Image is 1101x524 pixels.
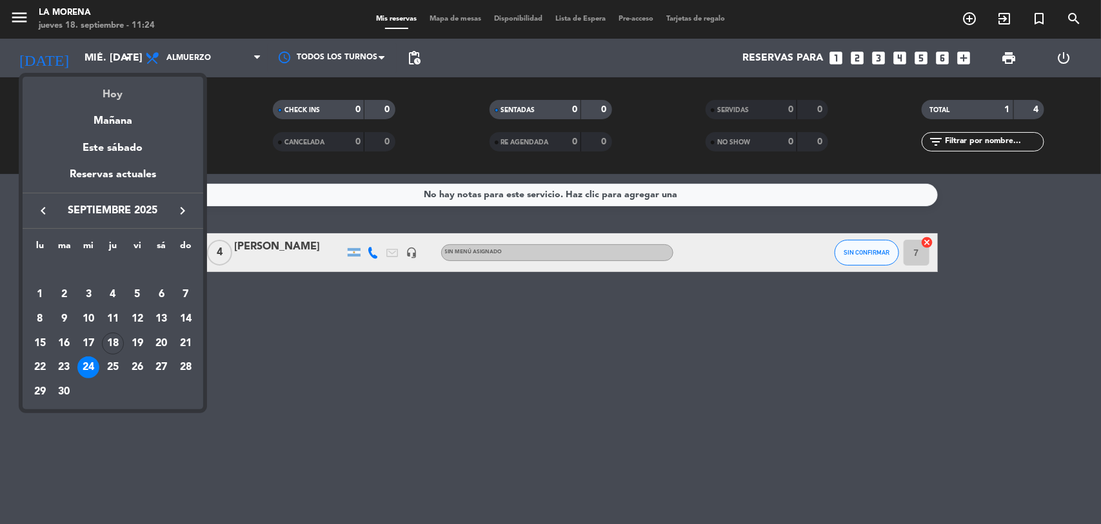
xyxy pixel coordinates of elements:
[76,282,101,307] td: 3 de septiembre de 2025
[174,356,198,380] td: 28 de septiembre de 2025
[35,203,51,218] i: keyboard_arrow_left
[125,238,150,258] th: viernes
[77,356,99,378] div: 24
[28,356,52,380] td: 22 de septiembre de 2025
[52,331,77,356] td: 16 de septiembre de 2025
[150,356,174,380] td: 27 de septiembre de 2025
[76,331,101,356] td: 17 de septiembre de 2025
[101,282,125,307] td: 4 de septiembre de 2025
[52,356,77,380] td: 23 de septiembre de 2025
[54,356,75,378] div: 23
[150,307,174,331] td: 13 de septiembre de 2025
[150,356,172,378] div: 27
[175,284,197,306] div: 7
[54,381,75,403] div: 30
[126,333,148,354] div: 19
[76,238,101,258] th: miércoles
[174,307,198,331] td: 14 de septiembre de 2025
[52,238,77,258] th: martes
[76,307,101,331] td: 10 de septiembre de 2025
[23,77,203,103] div: Hoy
[29,381,51,403] div: 29
[101,356,125,380] td: 25 de septiembre de 2025
[55,202,171,219] span: septiembre 2025
[150,308,172,330] div: 13
[28,380,52,404] td: 29 de septiembre de 2025
[77,308,99,330] div: 10
[150,331,174,356] td: 20 de septiembre de 2025
[125,282,150,307] td: 5 de septiembre de 2025
[102,308,124,330] div: 11
[28,307,52,331] td: 8 de septiembre de 2025
[23,130,203,166] div: Este sábado
[150,238,174,258] th: sábado
[102,333,124,354] div: 18
[76,356,101,380] td: 24 de septiembre de 2025
[102,284,124,306] div: 4
[101,238,125,258] th: jueves
[23,103,203,130] div: Mañana
[29,284,51,306] div: 1
[29,333,51,354] div: 15
[52,380,77,404] td: 30 de septiembre de 2025
[77,284,99,306] div: 3
[28,238,52,258] th: lunes
[77,333,99,354] div: 17
[171,202,194,219] button: keyboard_arrow_right
[150,284,172,306] div: 6
[102,356,124,378] div: 25
[23,166,203,193] div: Reservas actuales
[28,258,198,283] td: SEP.
[54,308,75,330] div: 9
[29,356,51,378] div: 22
[150,333,172,354] div: 20
[175,203,190,218] i: keyboard_arrow_right
[125,307,150,331] td: 12 de septiembre de 2025
[174,282,198,307] td: 7 de septiembre de 2025
[54,333,75,354] div: 16
[52,282,77,307] td: 2 de septiembre de 2025
[174,331,198,356] td: 21 de septiembre de 2025
[150,282,174,307] td: 6 de septiembre de 2025
[28,331,52,356] td: 15 de septiembre de 2025
[54,284,75,306] div: 2
[126,308,148,330] div: 12
[126,284,148,306] div: 5
[174,238,198,258] th: domingo
[52,307,77,331] td: 9 de septiembre de 2025
[101,331,125,356] td: 18 de septiembre de 2025
[125,331,150,356] td: 19 de septiembre de 2025
[175,308,197,330] div: 14
[175,333,197,354] div: 21
[125,356,150,380] td: 26 de septiembre de 2025
[126,356,148,378] div: 26
[28,282,52,307] td: 1 de septiembre de 2025
[32,202,55,219] button: keyboard_arrow_left
[175,356,197,378] div: 28
[101,307,125,331] td: 11 de septiembre de 2025
[29,308,51,330] div: 8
